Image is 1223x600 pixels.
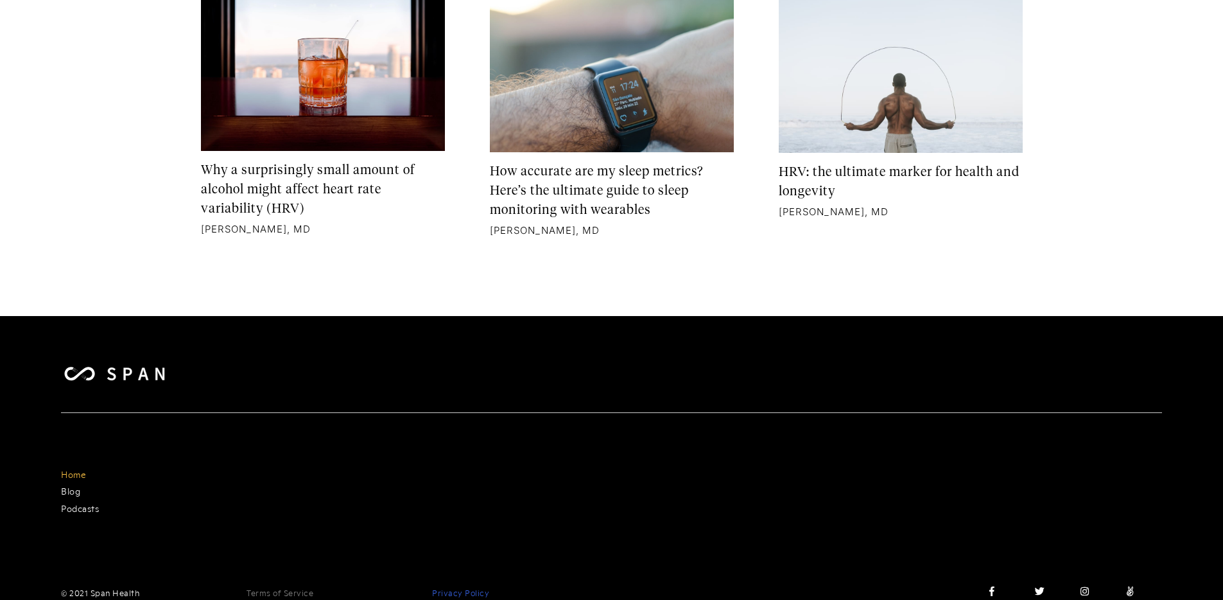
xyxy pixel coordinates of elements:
[432,587,489,599] a: Privacy Policy
[490,162,734,220] h1: How accurate are my sleep metrics? Here’s the ultimate guide to sleep monitoring with wearables
[201,161,445,218] h1: Why a surprisingly small amount of alcohol might affect heart rate variability (HRV)
[1035,587,1070,596] a: 
[779,204,1023,219] div: [PERSON_NAME], MD
[247,587,313,599] a: Terms of Service
[1126,587,1161,596] a: 
[779,163,1023,201] h1: HRV: the ultimate marker for health and longevity
[61,587,234,599] div: © 2021 Span Health
[1080,587,1116,596] a: 
[61,500,99,516] a: Podcasts
[490,223,734,238] div: [PERSON_NAME], MD
[61,466,86,482] a: Home
[201,222,445,236] div: [PERSON_NAME], MD
[989,587,1025,596] a: 
[61,483,80,499] a: Blog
